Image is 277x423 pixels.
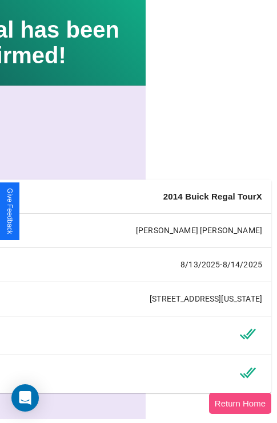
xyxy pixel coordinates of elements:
[61,190,262,202] h4: 2014 Buick Regal TourX
[209,393,271,414] button: Return Home
[52,214,271,248] td: [PERSON_NAME] [PERSON_NAME]
[11,384,39,412] div: Open Intercom Messenger
[52,282,271,316] td: [STREET_ADDRESS][US_STATE]
[6,188,14,234] div: Give Feedback
[52,248,271,282] td: 8 / 13 / 2025 - 8 / 14 / 2025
